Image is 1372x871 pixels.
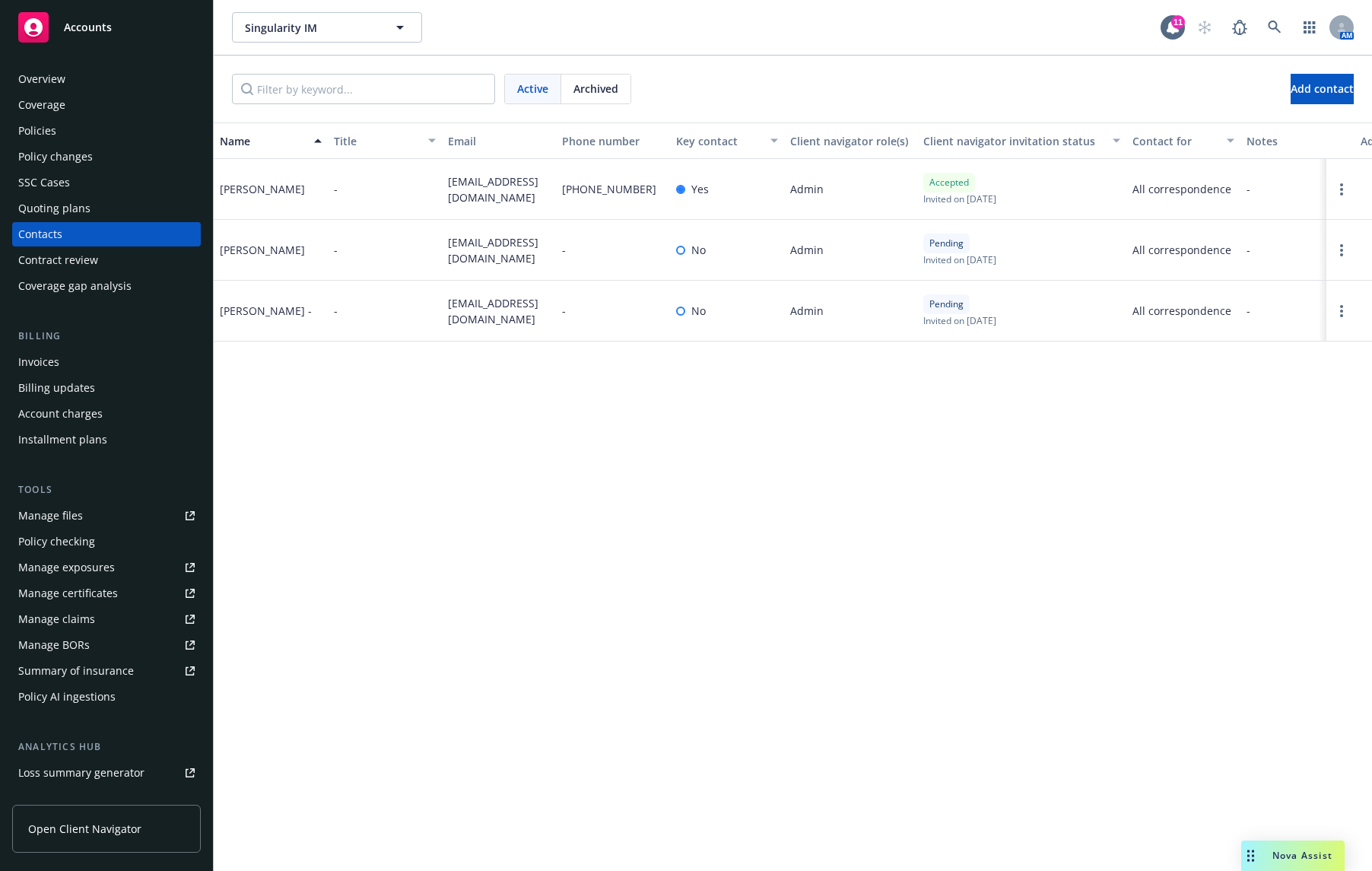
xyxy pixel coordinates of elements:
[691,181,709,197] span: Yes
[917,122,1126,159] button: Client navigator invitation status
[784,122,917,159] button: Client navigator role(s)
[18,119,56,143] div: Policies
[18,248,98,272] div: Contract review
[448,133,550,149] div: Email
[790,181,824,197] span: Admin
[1241,841,1345,871] button: Nova Assist
[12,329,201,344] div: Billing
[1126,122,1240,159] button: Contact for
[562,303,566,319] span: -
[676,133,761,149] div: Key contact
[1291,74,1354,104] button: Add contact
[1224,12,1255,43] a: Report a Bug
[562,133,664,149] div: Phone number
[12,248,201,272] a: Contract review
[1259,12,1290,43] a: Search
[214,122,328,159] button: Name
[18,67,65,91] div: Overview
[12,222,201,246] a: Contacts
[12,555,201,580] a: Manage exposures
[18,659,134,683] div: Summary of insurance
[18,402,103,426] div: Account charges
[18,274,132,298] div: Coverage gap analysis
[929,237,964,250] span: Pending
[18,428,107,452] div: Installment plans
[12,607,201,631] a: Manage claims
[18,529,95,554] div: Policy checking
[328,122,442,159] button: Title
[12,685,201,709] a: Policy AI ingestions
[448,234,550,266] span: [EMAIL_ADDRESS][DOMAIN_NAME]
[334,133,419,149] div: Title
[28,821,141,837] span: Open Client Navigator
[442,122,556,159] button: Email
[1272,849,1332,862] span: Nova Assist
[12,376,201,400] a: Billing updates
[220,303,312,319] div: [PERSON_NAME] -
[790,133,911,149] div: Client navigator role(s)
[573,81,618,97] span: Archived
[12,6,201,49] a: Accounts
[232,12,422,43] button: Singularity IM
[12,739,201,755] div: Analytics hub
[1132,303,1234,319] span: All correspondence
[556,122,670,159] button: Phone number
[334,181,338,197] span: -
[18,504,83,528] div: Manage files
[18,93,65,117] div: Coverage
[18,222,62,246] div: Contacts
[448,173,550,205] span: [EMAIL_ADDRESS][DOMAIN_NAME]
[923,314,996,327] span: Invited on [DATE]
[517,81,548,97] span: Active
[12,274,201,298] a: Coverage gap analysis
[12,93,201,117] a: Coverage
[929,176,969,189] span: Accepted
[691,242,706,258] span: No
[1132,133,1218,149] div: Contact for
[562,242,566,258] span: -
[1291,81,1354,96] span: Add contact
[220,181,305,197] div: [PERSON_NAME]
[1247,242,1250,258] span: -
[18,145,93,169] div: Policy changes
[1171,15,1185,29] div: 11
[12,633,201,657] a: Manage BORs
[18,376,95,400] div: Billing updates
[923,253,996,266] span: Invited on [DATE]
[18,761,145,785] div: Loss summary generator
[12,761,201,785] a: Loss summary generator
[923,133,1104,149] div: Client navigator invitation status
[790,242,824,258] span: Admin
[1247,181,1250,197] span: -
[12,402,201,426] a: Account charges
[1332,302,1351,320] a: Open options
[12,659,201,683] a: Summary of insurance
[18,350,59,374] div: Invoices
[12,170,201,195] a: SSC Cases
[691,303,706,319] span: No
[12,482,201,497] div: Tools
[670,122,784,159] button: Key contact
[220,242,305,258] div: [PERSON_NAME]
[18,607,95,631] div: Manage claims
[18,196,91,221] div: Quoting plans
[245,20,376,36] span: Singularity IM
[18,170,70,195] div: SSC Cases
[1247,303,1250,319] span: -
[334,303,338,319] span: -
[18,685,116,709] div: Policy AI ingestions
[1189,12,1220,43] a: Start snowing
[1132,181,1234,197] span: All correspondence
[1332,241,1351,259] a: Open options
[448,295,550,327] span: [EMAIL_ADDRESS][DOMAIN_NAME]
[18,555,115,580] div: Manage exposures
[923,192,996,205] span: Invited on [DATE]
[12,529,201,554] a: Policy checking
[12,428,201,452] a: Installment plans
[12,350,201,374] a: Invoices
[12,119,201,143] a: Policies
[12,145,201,169] a: Policy changes
[12,67,201,91] a: Overview
[232,74,495,104] input: Filter by keyword...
